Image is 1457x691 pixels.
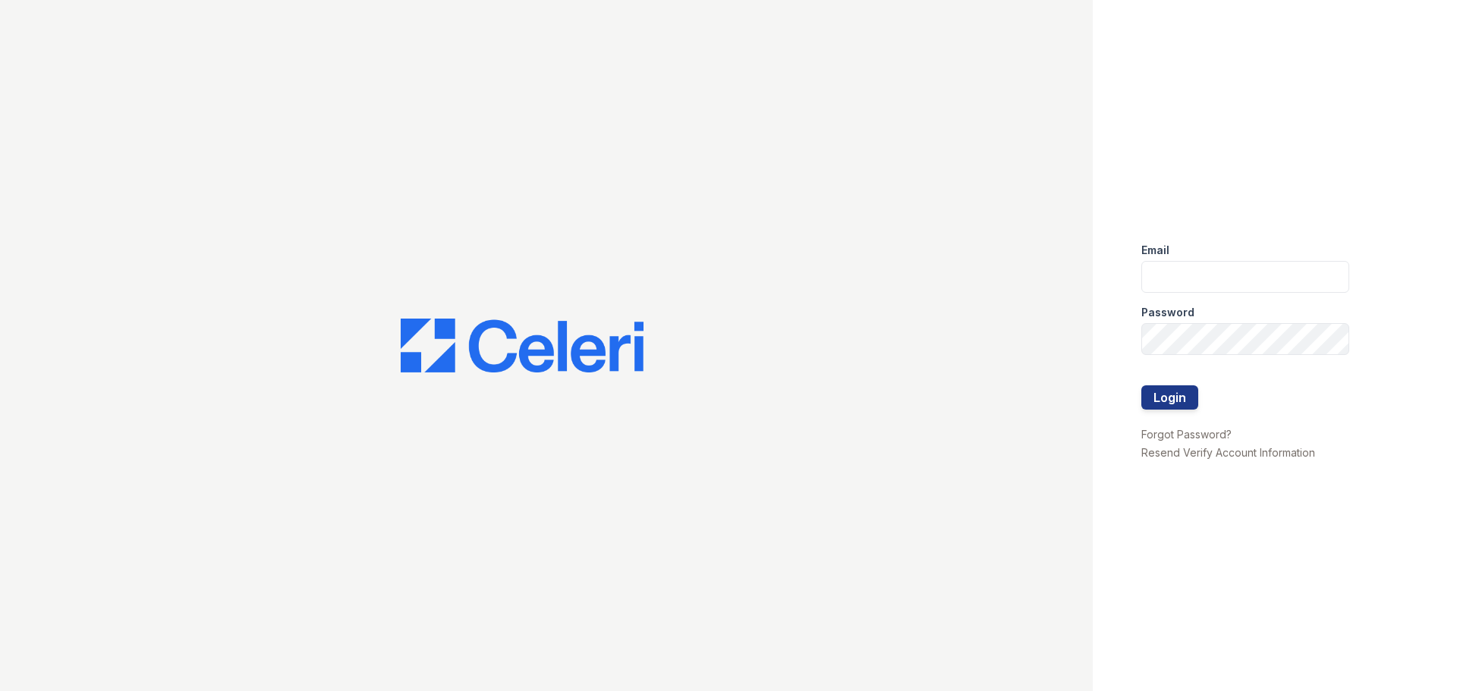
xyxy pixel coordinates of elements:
[1141,305,1194,320] label: Password
[1141,428,1232,441] a: Forgot Password?
[1141,446,1315,459] a: Resend Verify Account Information
[1141,385,1198,410] button: Login
[401,319,644,373] img: CE_Logo_Blue-a8612792a0a2168367f1c8372b55b34899dd931a85d93a1a3d3e32e68fde9ad4.png
[1141,243,1169,258] label: Email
